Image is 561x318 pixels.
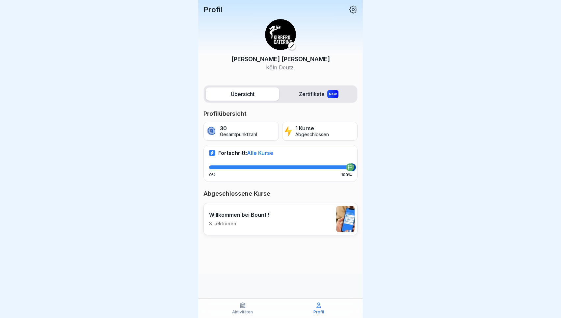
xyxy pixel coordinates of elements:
[341,173,352,177] p: 100%
[206,87,279,101] label: Übersicht
[313,310,324,314] p: Profil
[295,125,329,132] p: 1 Kurse
[295,132,329,137] p: Abgeschlossen
[282,87,355,101] label: Zertifikate
[231,55,330,63] p: [PERSON_NAME] [PERSON_NAME]
[231,63,330,71] p: Köln Deutz
[247,150,273,156] span: Alle Kurse
[206,126,217,137] img: coin.svg
[203,203,358,235] a: Willkommen bei Bounti!3 Lektionen
[203,190,358,198] p: Abgeschlossene Kurse
[203,110,358,118] p: Profilübersicht
[218,150,273,156] p: Fortschritt:
[220,132,257,137] p: Gesamtpunktzahl
[336,206,355,232] img: xh3bnih80d1pxcetv9zsuevg.png
[209,173,216,177] p: 0%
[209,221,269,227] p: 3 Lektionen
[327,90,338,98] div: New
[265,19,296,50] img: ewxb9rjzulw9ace2na8lwzf2.png
[209,211,269,218] p: Willkommen bei Bounti!
[220,125,257,132] p: 30
[203,5,222,14] p: Profil
[284,126,292,137] img: lightning.svg
[232,310,253,314] p: Aktivitäten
